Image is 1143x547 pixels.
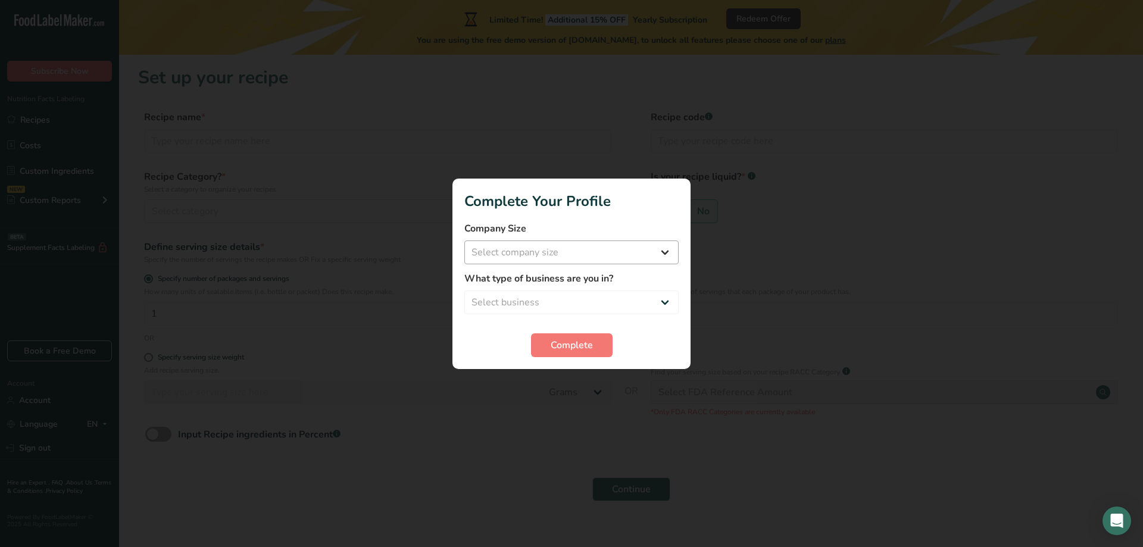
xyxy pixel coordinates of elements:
label: What type of business are you in? [464,271,679,286]
label: Company Size [464,221,679,236]
span: Complete [551,338,593,352]
div: Open Intercom Messenger [1103,507,1131,535]
button: Complete [531,333,613,357]
h1: Complete Your Profile [464,190,679,212]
